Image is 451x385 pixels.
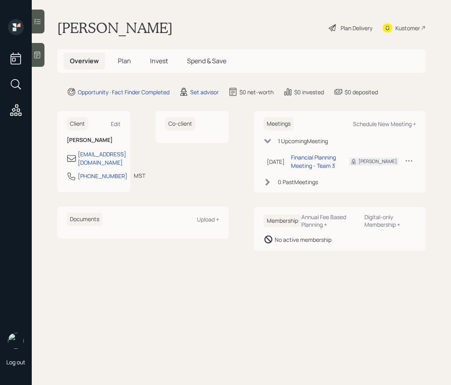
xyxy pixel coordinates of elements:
div: Kustomer [395,24,420,32]
h6: Membership [264,214,301,227]
div: $0 invested [294,88,324,96]
div: [PERSON_NAME] [358,158,397,165]
h6: Client [67,117,88,130]
span: Overview [70,56,99,65]
div: Annual Fee Based Planning + [301,213,358,228]
div: Upload + [197,216,219,223]
div: Opportunity · Fact Finder Completed [78,88,170,96]
div: [EMAIL_ADDRESS][DOMAIN_NAME] [78,150,126,167]
span: Invest [150,56,168,65]
h6: Documents [67,213,102,226]
div: Financial Planning Meeting - Team 3 [291,153,336,170]
div: [DATE] [267,157,285,166]
div: Schedule New Meeting + [353,120,416,128]
h1: [PERSON_NAME] [57,19,173,37]
div: Set advisor [190,88,219,96]
div: 0 Past Meeting s [278,178,318,186]
div: Digital-only Membership + [364,213,416,228]
div: $0 deposited [345,88,378,96]
img: retirable_logo.png [8,333,24,349]
div: Plan Delivery [341,24,372,32]
h6: Meetings [264,117,294,130]
h6: Co-client [165,117,195,130]
div: $0 net-worth [239,88,274,96]
span: Plan [118,56,131,65]
div: Log out [6,358,25,366]
div: MST [134,171,145,180]
h6: [PERSON_NAME] [67,137,121,144]
div: No active membership [275,235,332,244]
div: [PHONE_NUMBER] [78,172,127,180]
div: Edit [111,120,121,128]
div: 1 Upcoming Meeting [278,137,328,145]
span: Spend & Save [187,56,226,65]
